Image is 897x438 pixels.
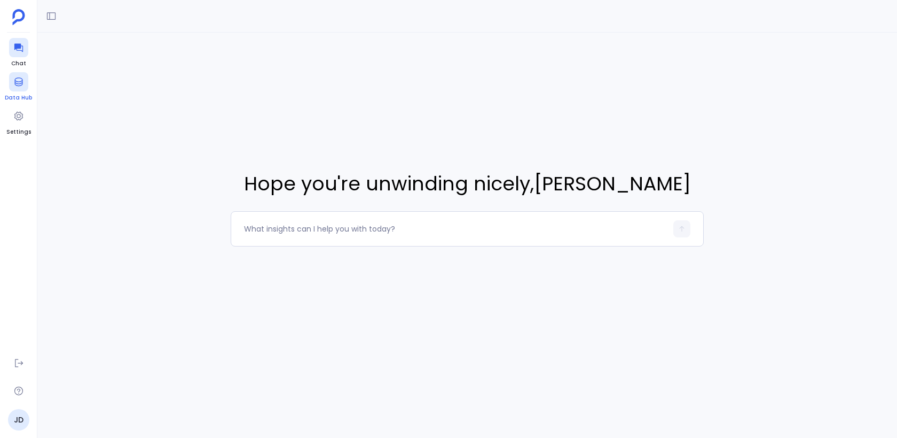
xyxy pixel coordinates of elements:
a: Data Hub [5,72,32,102]
span: Hope you're unwinding nicely , [PERSON_NAME] [231,170,704,198]
a: Settings [6,106,31,136]
span: Settings [6,128,31,136]
img: petavue logo [12,9,25,25]
span: Chat [9,59,28,68]
a: JD [8,409,29,431]
span: Data Hub [5,94,32,102]
a: Chat [9,38,28,68]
